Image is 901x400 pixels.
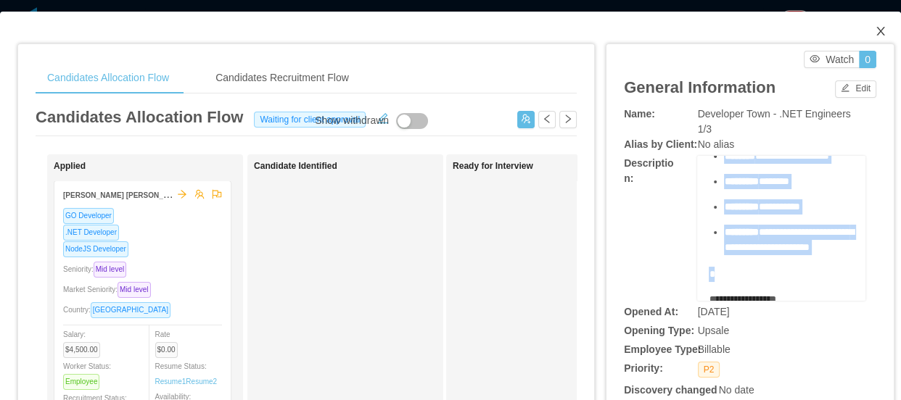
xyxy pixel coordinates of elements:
[254,112,366,128] span: Waiting for client approval
[63,330,106,354] span: Salary:
[63,225,119,241] span: .NET Developer
[315,113,389,129] div: Show withdrawn
[860,12,901,52] button: Close
[875,25,886,37] i: icon: close
[155,342,178,358] span: $0.00
[63,241,128,257] span: NodeJS Developer
[63,362,111,386] span: Worker Status:
[186,376,217,387] a: Resume2
[118,282,150,298] span: Mid level
[212,189,222,199] span: flag
[63,265,132,273] span: Seniority:
[371,109,395,124] button: icon: edit
[63,188,250,200] strong: [PERSON_NAME] [PERSON_NAME] [PERSON_NAME]
[559,111,577,128] button: icon: right
[63,306,176,314] span: Country:
[36,62,181,94] div: Candidates Allocation Flow
[194,189,205,199] span: team
[36,105,243,129] article: Candidates Allocation Flow
[624,108,655,120] b: Name:
[94,262,126,278] span: Mid level
[624,343,701,355] b: Employee Type:
[709,46,855,191] div: rdw-editor
[538,111,556,128] button: icon: left
[155,376,186,387] a: Resume1
[91,302,170,318] span: [GEOGRAPHIC_DATA]
[718,384,754,396] span: No date
[155,330,184,354] span: Rate
[804,51,860,68] button: icon: eyeWatch
[63,374,99,390] span: Employee
[54,161,257,172] h1: Applied
[177,189,187,199] span: arrow-right
[698,325,730,336] span: Upsale
[698,362,720,378] span: P2
[624,157,673,184] b: Description:
[63,342,100,358] span: $4,500.00
[624,306,678,317] b: Opened At:
[63,286,157,293] span: Market Seniority:
[204,62,361,94] div: Candidates Recruitment Flow
[155,362,218,386] span: Resume Status:
[624,362,663,374] b: Priority:
[698,343,731,355] span: Billable
[697,156,865,301] div: rdw-wrapper
[517,111,535,128] button: icon: usergroup-add
[63,208,114,224] span: GO Developer
[624,75,775,99] article: General Information
[698,108,851,135] span: Developer Town - .NET Engineers 1/3
[859,51,876,68] button: 0
[835,80,876,98] button: icon: editEdit
[698,138,735,150] span: No alias
[624,325,694,336] b: Opening Type:
[254,161,457,172] h1: Candidate Identified
[698,306,730,317] span: [DATE]
[453,161,656,172] h1: Ready for Interview
[624,138,697,150] b: Alias by Client:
